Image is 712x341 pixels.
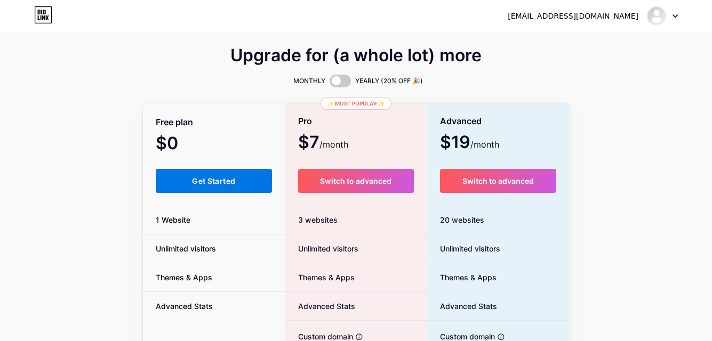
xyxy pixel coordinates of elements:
[143,243,229,254] span: Unlimited visitors
[230,49,482,62] span: Upgrade for (a whole lot) more
[440,169,557,193] button: Switch to advanced
[462,176,534,185] span: Switch to advanced
[508,11,638,22] div: [EMAIL_ADDRESS][DOMAIN_NAME]
[427,243,500,254] span: Unlimited visitors
[285,206,427,234] div: 3 websites
[293,76,325,86] span: MONTHLY
[156,137,207,152] span: $0
[285,272,355,283] span: Themes & Apps
[470,138,499,151] span: /month
[143,214,203,225] span: 1 Website
[427,206,570,234] div: 20 websites
[143,301,226,312] span: Advanced Stats
[143,272,225,283] span: Themes & Apps
[285,243,358,254] span: Unlimited visitors
[285,301,355,312] span: Advanced Stats
[156,169,273,193] button: Get Started
[646,6,667,26] img: dentalclinickelowna
[320,176,391,185] span: Switch to advanced
[298,169,414,193] button: Switch to advanced
[440,112,482,131] span: Advanced
[298,136,348,151] span: $7
[192,176,235,185] span: Get Started
[427,301,497,312] span: Advanced Stats
[355,76,423,86] span: YEARLY (20% OFF 🎉)
[321,97,391,110] div: ✨ Most popular ✨
[427,272,497,283] span: Themes & Apps
[298,112,312,131] span: Pro
[440,136,499,151] span: $19
[156,113,193,132] span: Free plan
[319,138,348,151] span: /month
